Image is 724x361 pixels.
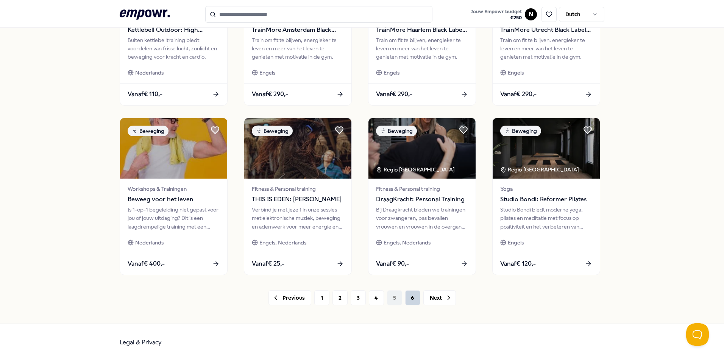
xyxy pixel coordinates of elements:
[128,259,165,269] span: Vanaf € 400,-
[500,205,592,231] div: Studio Bondi biedt moderne yoga, pilates en meditatie met focus op positiviteit en het verbeteren...
[376,36,468,61] div: Train om fit te blijven, energieker te leven en meer van het leven te genieten met motivatie in d...
[376,25,468,35] span: TrainMore Haarlem Black Label: Open Gym
[314,290,329,305] button: 1
[120,118,228,275] a: package imageBewegingWorkshops & TrainingenBeweeg voor het levenIs 1-op-1 begeleiding niet gepast...
[244,118,352,275] a: package imageBewegingFitness & Personal trainingTHIS IS EDEN: [PERSON_NAME]Verbind je met jezelf ...
[120,118,227,179] img: package image
[128,25,220,35] span: Kettlebell Outdoor: High Intensity Training
[686,323,709,346] iframe: Help Scout Beacon - Open
[508,238,524,247] span: Engels
[376,126,417,136] div: Beweging
[471,15,522,21] span: € 250
[351,290,366,305] button: 3
[376,89,412,99] span: Vanaf € 290,-
[128,36,220,61] div: Buiten kettlebelltraining biedt voordelen van frisse lucht, zonlicht en beweging voor kracht en c...
[268,290,311,305] button: Previous
[525,8,537,20] button: N
[500,165,580,174] div: Regio [GEOGRAPHIC_DATA]
[120,339,162,346] a: Legal & Privacy
[252,195,344,204] span: THIS IS EDEN: [PERSON_NAME]
[368,118,476,179] img: package image
[135,68,164,77] span: Nederlands
[492,118,600,275] a: package imageBewegingRegio [GEOGRAPHIC_DATA] YogaStudio Bondi: Reformer PilatesStudio Bondi biedt...
[244,118,351,179] img: package image
[471,9,522,15] span: Jouw Empowr budget
[376,205,468,231] div: Bij Draagkracht bieden we trainingen voor zwangeren, pas bevallen vrouwen en vrouwen in de overga...
[500,126,541,136] div: Beweging
[508,68,524,77] span: Engels
[252,25,344,35] span: TrainMore Amsterdam Black Label: Open Gym
[500,195,592,204] span: Studio Bondi: Reformer Pilates
[423,290,456,305] button: Next
[376,259,409,269] span: Vanaf € 90,-
[128,126,169,136] div: Beweging
[252,185,344,193] span: Fitness & Personal training
[205,6,432,23] input: Search for products, categories or subcategories
[493,118,600,179] img: package image
[376,195,468,204] span: DraagKracht: Personal Training
[376,185,468,193] span: Fitness & Personal training
[252,259,284,269] span: Vanaf € 25,-
[384,68,399,77] span: Engels
[252,205,344,231] div: Verbind je met jezelf in onze sessies met elektronische muziek, beweging en ademwerk voor meer en...
[500,36,592,61] div: Train om fit te blijven, energieker te leven en meer van het leven te genieten met motivatie in d...
[128,195,220,204] span: Beweeg voor het leven
[368,118,476,275] a: package imageBewegingRegio [GEOGRAPHIC_DATA] Fitness & Personal trainingDraagKracht: Personal Tra...
[252,36,344,61] div: Train om fit te blijven, energieker te leven en meer van het leven te genieten met motivatie in d...
[500,185,592,193] span: Yoga
[259,238,306,247] span: Engels, Nederlands
[468,6,525,22] a: Jouw Empowr budget€250
[252,126,293,136] div: Beweging
[135,238,164,247] span: Nederlands
[469,7,523,22] button: Jouw Empowr budget€250
[384,238,431,247] span: Engels, Nederlands
[369,290,384,305] button: 4
[500,89,537,99] span: Vanaf € 290,-
[259,68,275,77] span: Engels
[128,89,162,99] span: Vanaf € 110,-
[128,205,220,231] div: Is 1-op-1 begeleiding niet gepast voor jou of jouw uitdaging? Dit is een laagdrempelige training ...
[405,290,420,305] button: 6
[500,259,536,269] span: Vanaf € 120,-
[376,165,456,174] div: Regio [GEOGRAPHIC_DATA]
[500,25,592,35] span: TrainMore Utrecht Black Label: Open Gym
[332,290,348,305] button: 2
[252,89,288,99] span: Vanaf € 290,-
[128,185,220,193] span: Workshops & Trainingen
